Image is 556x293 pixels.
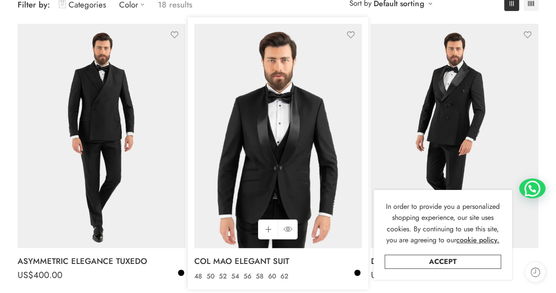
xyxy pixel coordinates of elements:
bdi: 350.00 [194,269,238,282]
a: QUICK SHOP [278,219,298,239]
a: Black [177,269,185,277]
a: Black [353,269,361,277]
bdi: 400.00 [18,269,62,282]
a: 62 [278,271,291,282]
span: US$ [18,269,33,282]
a: COL MAO ELEGANT SUIT [194,252,362,270]
a: 52 [217,271,229,282]
a: 48 [192,271,204,282]
span: In order to provide you a personalized shopping experience, our site uses cookies. By continuing ... [386,201,500,245]
a: Select options for “COL MAO ELEGANT SUIT” [258,219,278,239]
bdi: 400.00 [371,269,415,282]
a: ASYMMETRIC ELEGANCE TUXEDO [18,252,185,270]
a: 60 [266,271,278,282]
a: Accept [385,255,501,269]
a: 58 [254,271,266,282]
a: cookie policy. [456,234,499,246]
a: 50 [204,271,217,282]
a: DUBETTI PLEATED CEREMONY SUIT [371,252,538,270]
a: 54 [229,271,241,282]
span: US$ [194,269,210,282]
a: 56 [241,271,254,282]
span: US$ [371,269,386,282]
